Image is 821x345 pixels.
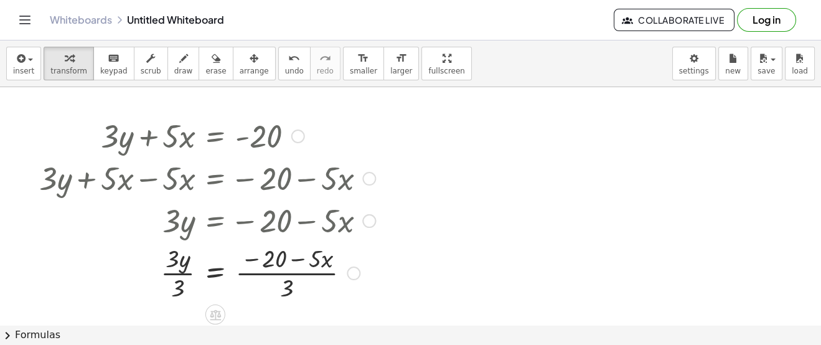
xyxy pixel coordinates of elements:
[758,67,775,75] span: save
[6,47,41,80] button: insert
[15,10,35,30] button: Toggle navigation
[174,67,193,75] span: draw
[357,51,369,66] i: format_size
[50,14,112,26] a: Whiteboards
[100,67,128,75] span: keypad
[167,47,200,80] button: draw
[233,47,276,80] button: arrange
[614,9,734,31] button: Collaborate Live
[93,47,134,80] button: keyboardkeypad
[421,47,471,80] button: fullscreen
[737,8,796,32] button: Log in
[240,67,269,75] span: arrange
[134,47,168,80] button: scrub
[395,51,407,66] i: format_size
[624,14,724,26] span: Collaborate Live
[343,47,384,80] button: format_sizesmaller
[725,67,741,75] span: new
[785,47,815,80] button: load
[285,67,304,75] span: undo
[199,47,233,80] button: erase
[278,47,311,80] button: undoundo
[792,67,808,75] span: load
[205,305,225,324] div: Apply the same math to both sides of the equation
[428,67,464,75] span: fullscreen
[310,47,340,80] button: redoredo
[679,67,709,75] span: settings
[141,67,161,75] span: scrub
[319,51,331,66] i: redo
[751,47,782,80] button: save
[44,47,94,80] button: transform
[350,67,377,75] span: smaller
[718,47,748,80] button: new
[13,67,34,75] span: insert
[108,51,120,66] i: keyboard
[390,67,412,75] span: larger
[288,51,300,66] i: undo
[50,67,87,75] span: transform
[205,67,226,75] span: erase
[317,67,334,75] span: redo
[383,47,419,80] button: format_sizelarger
[672,47,716,80] button: settings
